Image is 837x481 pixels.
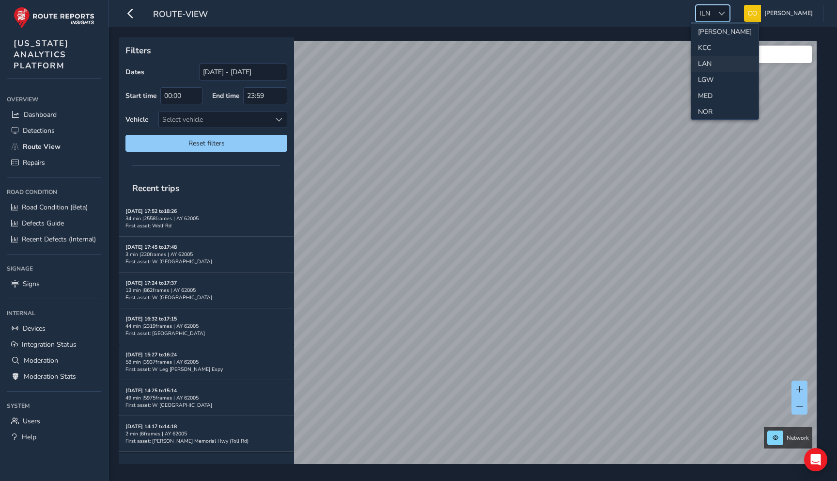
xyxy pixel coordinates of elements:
[23,417,40,426] span: Users
[133,139,280,148] span: Reset filters
[212,91,240,100] label: End time
[14,38,69,71] span: [US_STATE] ANALYTICS PLATFORM
[125,294,212,301] span: First asset: W [GEOGRAPHIC_DATA]
[7,413,101,429] a: Users
[22,235,96,244] span: Recent Defects (Internal)
[7,399,101,413] div: System
[22,203,88,212] span: Road Condition (Beta)
[125,423,177,430] strong: [DATE] 14:17 to 14:18
[691,56,759,72] li: LAN
[125,330,205,337] span: First asset: [GEOGRAPHIC_DATA]
[7,155,101,171] a: Repairs
[691,72,759,88] li: LGW
[125,358,287,366] div: 58 min | 3937 frames | AY 62005
[24,372,76,381] span: Moderation Stats
[7,261,101,276] div: Signage
[7,92,101,107] div: Overview
[125,351,177,358] strong: [DATE] 15:27 to 16:24
[22,433,36,442] span: Help
[7,276,101,292] a: Signs
[125,251,287,258] div: 3 min | 220 frames | AY 62005
[764,5,813,22] span: [PERSON_NAME]
[125,401,212,409] span: First asset: W [GEOGRAPHIC_DATA]
[24,110,57,119] span: Dashboard
[125,430,287,437] div: 2 min | 6 frames | AY 62005
[7,215,101,231] a: Defects Guide
[125,222,171,229] span: First asset: Wolf Rd
[7,369,101,385] a: Moderation Stats
[153,8,208,22] span: route-view
[125,67,144,77] label: Dates
[7,107,101,123] a: Dashboard
[125,176,186,201] span: Recent trips
[7,306,101,321] div: Internal
[125,243,177,251] strong: [DATE] 17:45 to 17:48
[23,324,46,333] span: Devices
[125,437,248,445] span: First asset: [PERSON_NAME] Memorial Hwy (Toll Rd)
[125,287,287,294] div: 13 min | 862 frames | AY 62005
[691,40,759,56] li: KCC
[122,41,817,475] canvas: Map
[7,199,101,215] a: Road Condition (Beta)
[125,44,287,57] p: Filters
[787,434,809,442] span: Network
[125,387,177,394] strong: [DATE] 14:25 to 15:14
[125,315,177,322] strong: [DATE] 16:32 to 17:15
[804,448,827,471] div: Open Intercom Messenger
[24,356,58,365] span: Moderation
[7,429,101,445] a: Help
[696,5,713,21] span: ILN
[23,126,55,135] span: Detections
[125,366,223,373] span: First asset: W Leg [PERSON_NAME] Expy
[23,142,61,151] span: Route View
[691,88,759,104] li: MED
[7,353,101,369] a: Moderation
[125,258,212,265] span: First asset: W [GEOGRAPHIC_DATA]
[159,112,271,128] div: Select vehicle
[125,115,149,124] label: Vehicle
[7,139,101,155] a: Route View
[7,321,101,337] a: Devices
[744,5,761,22] img: diamond-layout
[125,135,287,152] button: Reset filters
[14,7,94,29] img: rr logo
[125,215,287,222] div: 34 min | 2558 frames | AY 62005
[744,5,816,22] button: [PERSON_NAME]
[125,279,177,287] strong: [DATE] 17:24 to 17:37
[125,322,287,330] div: 44 min | 2319 frames | AY 62005
[7,337,101,353] a: Integration Status
[23,279,40,289] span: Signs
[23,158,45,167] span: Repairs
[125,91,157,100] label: Start time
[22,340,77,349] span: Integration Status
[691,104,759,120] li: NOR
[7,185,101,199] div: Road Condition
[691,24,759,40] li: JER
[125,394,287,401] div: 49 min | 5975 frames | AY 62005
[7,231,101,247] a: Recent Defects (Internal)
[22,219,64,228] span: Defects Guide
[125,208,177,215] strong: [DATE] 17:52 to 18:26
[7,123,101,139] a: Detections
